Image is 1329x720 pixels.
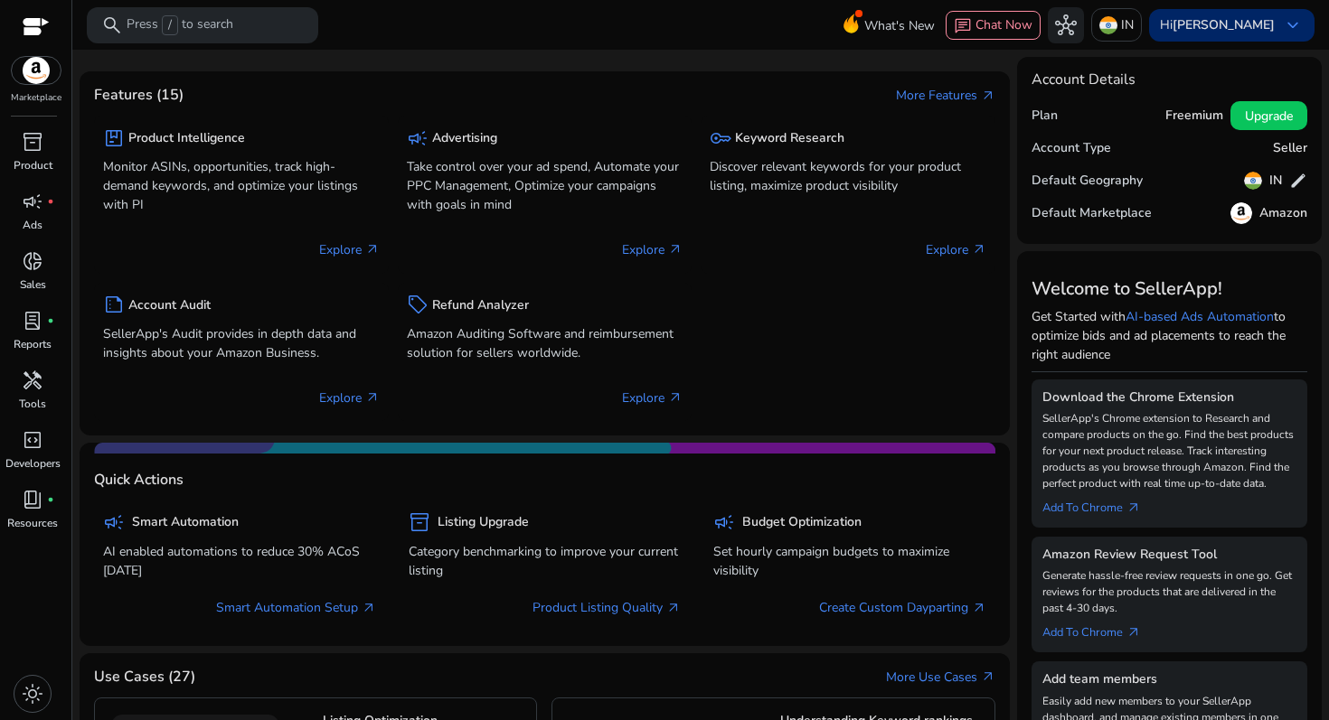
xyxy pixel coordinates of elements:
img: in.svg [1099,16,1117,34]
p: Category benchmarking to improve your current listing [409,542,682,580]
h5: Listing Upgrade [438,515,529,530]
span: keyboard_arrow_down [1282,14,1304,36]
p: Marketplace [11,91,61,105]
span: arrow_outward [981,669,995,684]
button: Upgrade [1230,101,1307,130]
h5: Freemium [1165,108,1223,124]
p: Explore [622,388,683,407]
span: arrow_outward [1126,625,1141,640]
h4: Use Cases (27) [94,669,195,686]
span: arrow_outward [668,242,683,257]
p: Generate hassle-free review requests in one go. Get reviews for the products that are delivered i... [1042,567,1297,616]
span: arrow_outward [365,390,380,405]
h5: Keyword Research [735,131,844,146]
h5: Download the Chrome Extension [1042,390,1297,406]
span: campaign [103,511,125,533]
span: arrow_outward [666,601,681,615]
span: book_4 [22,489,43,510]
p: Take control over your ad spend, Automate your PPC Management, Optimize your campaigns with goals... [407,157,683,214]
span: arrow_outward [365,242,380,257]
h5: IN [1269,173,1282,189]
h5: Plan [1032,108,1058,124]
span: search [101,14,123,36]
span: sell [407,294,429,315]
p: Sales [20,276,46,293]
p: IN [1121,9,1134,41]
p: Hi [1160,19,1275,32]
span: inventory_2 [409,511,430,533]
a: Smart Automation Setup [216,598,376,617]
p: Press to search [127,15,233,35]
span: lab_profile [22,310,43,332]
h4: Account Details [1032,71,1308,89]
h5: Refund Analyzer [432,298,529,313]
span: campaign [407,127,429,149]
a: Add To Chrome [1042,616,1155,641]
span: hub [1055,14,1077,36]
span: arrow_outward [668,390,683,405]
h4: Quick Actions [94,472,184,489]
a: Add To Chrome [1042,491,1155,517]
span: summarize [103,294,125,315]
a: Create Custom Dayparting [819,598,986,617]
span: handyman [22,369,43,391]
span: campaign [22,191,43,212]
p: Ads [23,217,42,233]
a: More Use Casesarrow_outward [886,668,995,687]
h4: Features (15) [94,87,184,104]
span: key [710,127,731,149]
img: amazon.svg [1230,202,1252,224]
h5: Amazon Review Request Tool [1042,547,1297,563]
h5: Default Marketplace [1032,206,1152,221]
h5: Account Type [1032,141,1111,156]
span: arrow_outward [981,89,995,103]
span: fiber_manual_record [47,198,54,205]
img: amazon.svg [12,57,61,84]
p: SellerApp's Chrome extension to Research and compare products on the go. Find the best products f... [1042,410,1297,491]
h5: Account Audit [128,298,211,313]
p: AI enabled automations to reduce 30% ACoS [DATE] [103,542,376,580]
p: Explore [926,240,986,259]
h5: Product Intelligence [128,131,245,146]
span: fiber_manual_record [47,317,54,324]
span: code_blocks [22,429,43,451]
b: [PERSON_NAME] [1173,16,1275,33]
h5: Default Geography [1032,173,1143,189]
p: Set hourly campaign budgets to maximize visibility [713,542,986,580]
span: light_mode [22,683,43,705]
p: Discover relevant keywords for your product listing, maximize product visibility [710,157,986,195]
span: Upgrade [1245,107,1293,126]
button: hub [1048,7,1084,43]
h5: Add team members [1042,672,1297,687]
h5: Advertising [432,131,497,146]
p: Monitor ASINs, opportunities, track high-demand keywords, and optimize your listings with PI [103,157,380,214]
p: Reports [14,336,52,352]
p: Developers [5,455,61,472]
span: fiber_manual_record [47,496,54,503]
p: Explore [319,388,380,407]
span: arrow_outward [972,242,986,257]
span: Chat Now [976,16,1032,33]
a: AI-based Ads Automation [1126,308,1274,325]
p: Get Started with to optimize bids and ad placements to reach the right audience [1032,307,1308,364]
span: package [103,127,125,149]
span: edit [1289,172,1307,190]
p: Resources [7,515,58,531]
p: Amazon Auditing Software and reimbursement solution for sellers worldwide. [407,324,683,362]
span: arrow_outward [362,601,376,615]
h5: Seller [1273,141,1307,156]
span: chat [954,17,972,35]
h5: Budget Optimization [742,515,862,530]
h3: Welcome to SellerApp! [1032,278,1308,300]
button: chatChat Now [946,11,1041,40]
p: Explore [622,240,683,259]
p: Tools [19,396,46,412]
h5: Amazon [1259,206,1307,221]
span: What's New [864,10,935,42]
a: Product Listing Quality [533,598,681,617]
p: SellerApp's Audit provides in depth data and insights about your Amazon Business. [103,324,380,362]
span: campaign [713,511,735,533]
p: Explore [319,240,380,259]
span: / [162,15,178,35]
img: in.svg [1244,172,1262,190]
